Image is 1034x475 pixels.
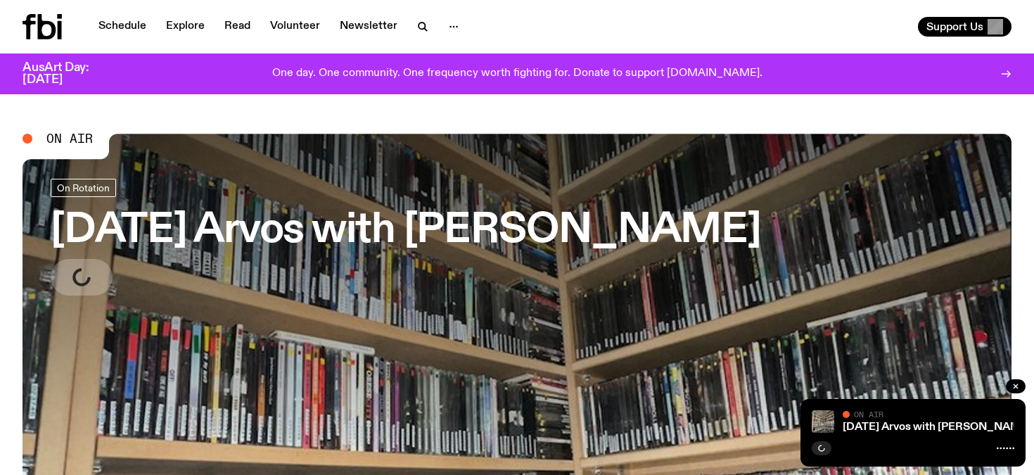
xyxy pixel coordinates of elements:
[262,17,328,37] a: Volunteer
[272,68,762,80] p: One day. One community. One frequency worth fighting for. Donate to support [DOMAIN_NAME].
[843,422,1031,433] a: [DATE] Arvos with [PERSON_NAME]
[51,179,116,197] a: On Rotation
[216,17,259,37] a: Read
[57,182,110,193] span: On Rotation
[918,17,1011,37] button: Support Us
[51,211,761,251] h3: [DATE] Arvos with [PERSON_NAME]
[51,179,761,296] a: [DATE] Arvos with [PERSON_NAME]
[46,132,93,145] span: On Air
[854,410,883,419] span: On Air
[90,17,155,37] a: Schedule
[812,410,834,433] img: A corner shot of the fbi music library
[331,17,406,37] a: Newsletter
[926,20,983,33] span: Support Us
[23,62,113,86] h3: AusArt Day: [DATE]
[158,17,213,37] a: Explore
